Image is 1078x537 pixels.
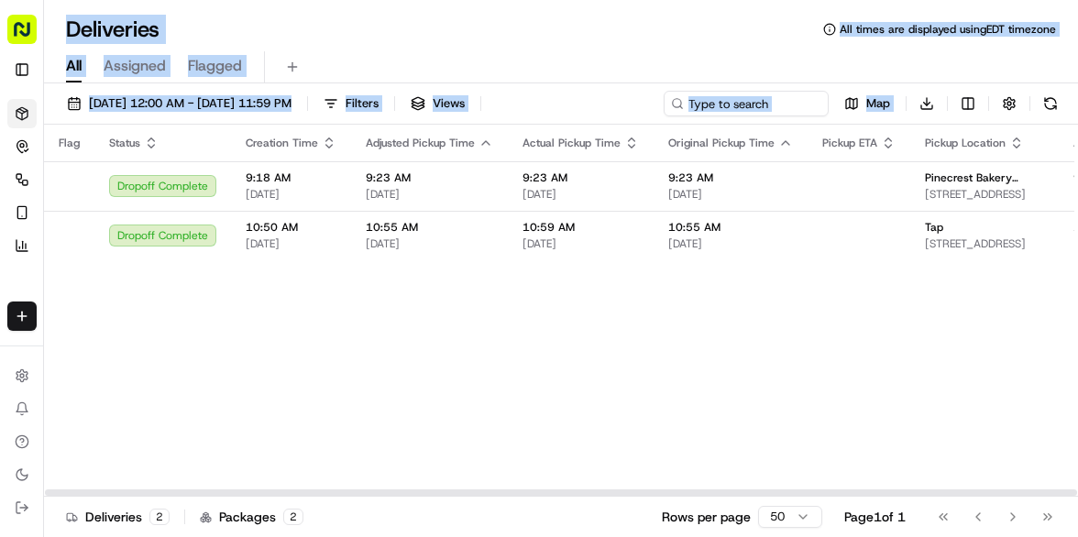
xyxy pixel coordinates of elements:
[66,15,159,44] h1: Deliveries
[257,334,294,348] span: [DATE]
[66,508,170,526] div: Deliveries
[664,91,829,116] input: Type to search
[137,284,144,299] span: •
[89,95,291,112] span: [DATE] 12:00 AM - [DATE] 11:59 PM
[925,220,943,235] span: Tap
[366,170,493,185] span: 9:23 AM
[246,170,336,185] span: 9:18 AM
[433,95,465,112] span: Views
[37,334,51,349] img: 1736555255976-a54dd68f-1ca7-489b-9aae-adbdc363a1c4
[522,170,639,185] span: 9:23 AM
[662,508,751,526] p: Rows per page
[366,136,475,150] span: Adjusted Pickup Time
[366,220,493,235] span: 10:55 AM
[109,136,140,150] span: Status
[247,334,253,348] span: •
[18,73,334,103] p: Welcome 👋
[57,334,243,348] span: [PERSON_NAME] [PERSON_NAME]
[59,91,300,116] button: [DATE] 12:00 AM - [DATE] 11:59 PM
[844,508,906,526] div: Page 1 of 1
[246,187,336,202] span: [DATE]
[148,284,185,299] span: [DATE]
[200,508,303,526] div: Packages
[668,220,793,235] span: 10:55 AM
[522,236,639,251] span: [DATE]
[37,285,51,300] img: 1736555255976-a54dd68f-1ca7-489b-9aae-adbdc363a1c4
[48,118,330,137] input: Got a question? Start typing here...
[668,187,793,202] span: [DATE]
[246,136,318,150] span: Creation Time
[366,236,493,251] span: [DATE]
[246,236,336,251] span: [DATE]
[925,187,1044,202] span: [STREET_ADDRESS]
[82,175,301,193] div: Start new chat
[866,95,890,112] span: Map
[668,170,793,185] span: 9:23 AM
[668,136,775,150] span: Original Pickup Time
[402,91,473,116] button: Views
[925,170,1044,185] span: Pinecrest Bakery ([GEOGRAPHIC_DATA])
[18,316,48,345] img: Dianne Alexi Soriano
[840,22,1056,37] span: All times are displayed using EDT timezone
[1038,91,1063,116] button: Refresh
[312,181,334,203] button: Start new chat
[188,55,242,77] span: Flagged
[346,95,379,112] span: Filters
[284,235,334,257] button: See all
[925,136,1006,150] span: Pickup Location
[104,55,166,77] span: Assigned
[366,187,493,202] span: [DATE]
[522,136,621,150] span: Actual Pickup Time
[18,267,48,296] img: Regen Pajulas
[18,18,55,55] img: Nash
[82,193,252,208] div: We're available if you need us!
[57,284,134,299] span: Regen Pajulas
[315,91,387,116] button: Filters
[522,187,639,202] span: [DATE]
[925,236,1044,251] span: [STREET_ADDRESS]
[246,220,336,235] span: 10:50 AM
[149,509,170,525] div: 2
[38,175,71,208] img: 1732323095091-59ea418b-cfe3-43c8-9ae0-d0d06d6fd42c
[836,91,898,116] button: Map
[668,236,793,251] span: [DATE]
[129,400,222,415] a: Powered byPylon
[283,509,303,525] div: 2
[18,175,51,208] img: 1736555255976-a54dd68f-1ca7-489b-9aae-adbdc363a1c4
[59,136,80,150] span: Flag
[822,136,877,150] span: Pickup ETA
[66,55,82,77] span: All
[182,401,222,415] span: Pylon
[18,238,123,253] div: Past conversations
[522,220,639,235] span: 10:59 AM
